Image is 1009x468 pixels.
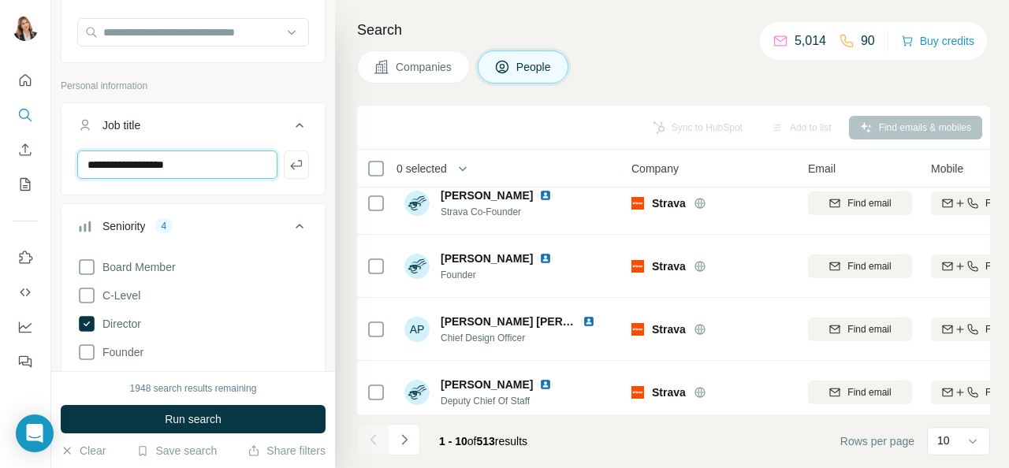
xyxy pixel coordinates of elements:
[13,313,38,341] button: Dashboard
[439,435,527,448] span: results
[652,321,686,337] span: Strava
[901,30,974,52] button: Buy credits
[16,414,54,452] div: Open Intercom Messenger
[13,278,38,306] button: Use Surfe API
[13,243,38,272] button: Use Surfe on LinkedIn
[808,381,912,404] button: Find email
[13,170,38,199] button: My lists
[441,331,614,345] span: Chief Design Officer
[441,394,571,408] span: Deputy Chief Of Staff
[516,59,553,75] span: People
[808,318,912,341] button: Find email
[248,443,326,459] button: Share filters
[404,191,430,216] img: Avatar
[477,435,495,448] span: 513
[539,378,552,391] img: LinkedIn logo
[539,252,552,265] img: LinkedIn logo
[13,16,38,41] img: Avatar
[102,218,145,234] div: Seniority
[404,254,430,279] img: Avatar
[61,79,326,93] p: Personal information
[583,315,595,328] img: LinkedIn logo
[439,435,467,448] span: 1 - 10
[631,161,679,176] span: Company
[130,381,257,396] div: 1948 search results remaining
[861,32,875,50] p: 90
[13,101,38,129] button: Search
[539,189,552,202] img: LinkedIn logo
[404,380,430,405] img: Avatar
[631,323,644,336] img: Logo of Strava
[61,207,325,251] button: Seniority4
[931,161,963,176] span: Mobile
[808,254,912,278] button: Find email
[808,161,836,176] span: Email
[441,315,629,328] span: [PERSON_NAME] [PERSON_NAME]
[96,288,140,303] span: C-Level
[397,161,447,176] span: 0 selected
[155,219,173,233] div: 4
[61,106,325,150] button: Job title
[631,197,644,210] img: Logo of Strava
[96,259,176,275] span: Board Member
[61,405,326,433] button: Run search
[441,377,533,392] span: [PERSON_NAME]
[61,443,106,459] button: Clear
[652,258,686,274] span: Strava
[652,195,686,211] span: Strava
[441,205,571,219] span: Strava Co-Founder
[441,188,533,203] span: [PERSON_NAME]
[847,322,891,336] span: Find email
[13,347,38,376] button: Feedback
[96,344,143,360] span: Founder
[389,424,420,455] button: Navigate to next page
[631,386,644,399] img: Logo of Strava
[847,259,891,273] span: Find email
[165,411,222,427] span: Run search
[404,317,430,342] div: AP
[102,117,140,133] div: Job title
[96,316,141,332] span: Director
[467,435,477,448] span: of
[652,384,686,400] span: Strava
[840,433,914,449] span: Rows per page
[13,136,38,164] button: Enrich CSV
[13,66,38,95] button: Quick start
[396,59,453,75] span: Companies
[441,251,533,266] span: [PERSON_NAME]
[136,443,217,459] button: Save search
[847,385,891,399] span: Find email
[631,260,644,273] img: Logo of Strava
[795,32,826,50] p: 5,014
[808,191,912,215] button: Find email
[441,268,571,282] span: Founder
[847,196,891,210] span: Find email
[937,433,950,448] p: 10
[357,19,990,41] h4: Search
